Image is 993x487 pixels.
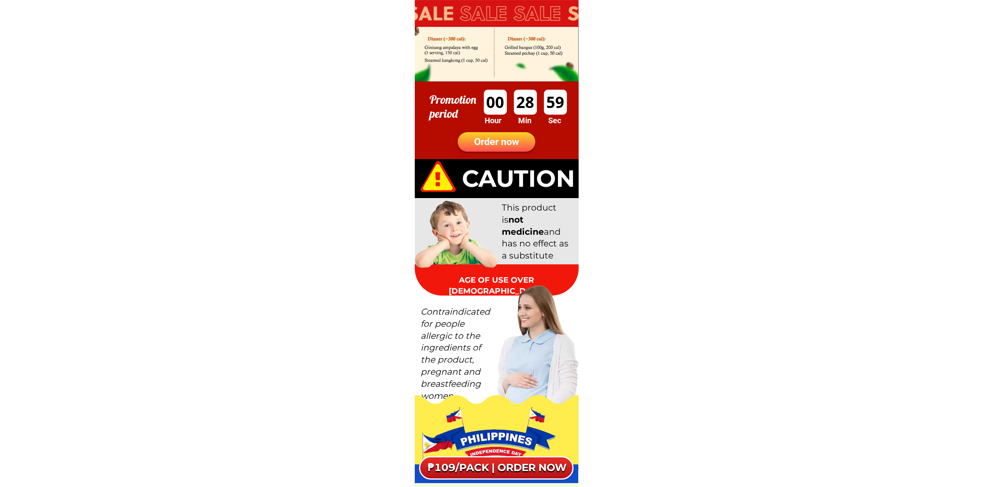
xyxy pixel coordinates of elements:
h2: Min [512,117,538,124]
span: not medicine [502,214,544,237]
h3: CAUTION [458,161,579,196]
h3: Promotion period [430,92,497,120]
h2: Sec [542,117,568,124]
h3: Age of use over [DEMOGRAPHIC_DATA] [415,274,579,296]
h3: This product is and has no effect as a substitute [502,202,569,262]
h3: Contraindicated for people allergic to the ingredients of the product, pregnant and breastfeeding... [421,306,491,402]
h6: ₱109/PACK | ORDER NOW [425,450,570,465]
div: Order now [458,135,535,149]
h2: Hour [480,117,506,124]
